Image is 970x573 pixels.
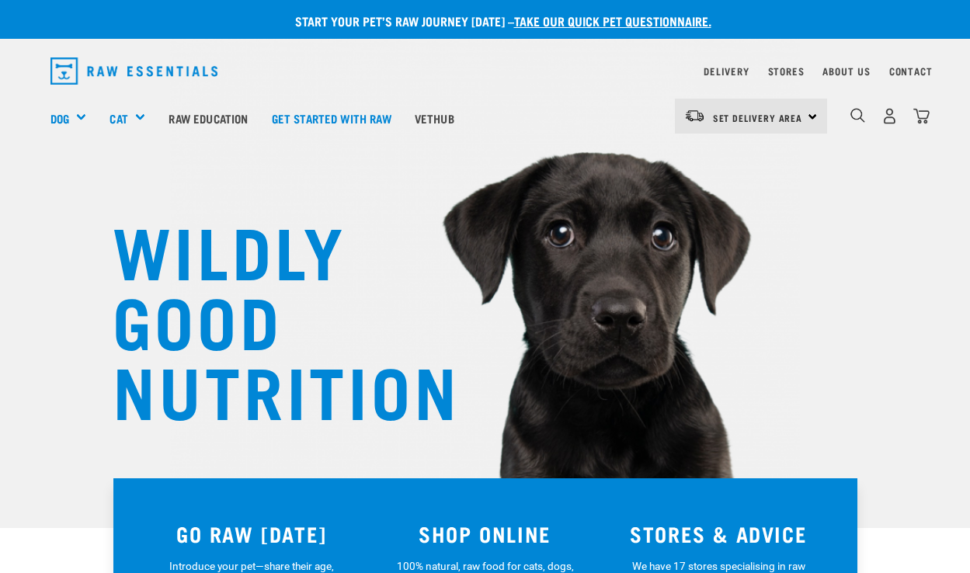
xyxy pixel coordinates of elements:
h3: STORES & ADVICE [611,522,826,546]
img: home-icon@2x.png [913,108,930,124]
img: user.png [881,108,898,124]
h3: GO RAW [DATE] [144,522,360,546]
a: Cat [110,109,127,127]
a: Stores [768,68,805,74]
span: Set Delivery Area [713,115,803,120]
a: Delivery [704,68,749,74]
a: Raw Education [157,87,259,149]
a: Contact [889,68,933,74]
img: home-icon-1@2x.png [850,108,865,123]
a: Dog [50,109,69,127]
nav: dropdown navigation [38,51,933,91]
a: Vethub [403,87,466,149]
a: About Us [822,68,870,74]
img: Raw Essentials Logo [50,57,218,85]
h1: WILDLY GOOD NUTRITION [113,214,423,423]
h3: SHOP ONLINE [377,522,593,546]
a: take our quick pet questionnaire. [514,17,711,24]
a: Get started with Raw [260,87,403,149]
img: van-moving.png [684,109,705,123]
